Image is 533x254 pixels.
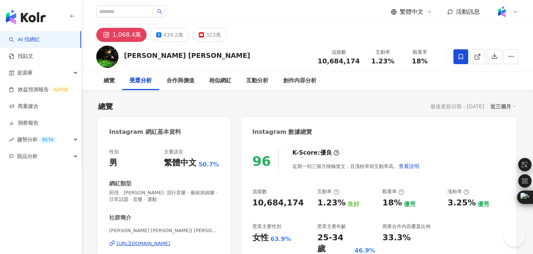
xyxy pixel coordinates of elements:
span: rise [9,137,14,142]
div: 相似網紅 [209,76,231,85]
button: 434.2萬 [150,28,189,42]
div: 63.9% [271,235,291,243]
div: 96 [252,154,271,169]
div: 觀看率 [406,49,434,56]
div: 繁體中文 [164,157,197,169]
div: 互動率 [369,49,397,56]
div: 總覽 [104,76,115,85]
a: searchAI 找網紅 [9,36,40,43]
div: 男 [109,157,117,169]
div: 互動分析 [246,76,268,85]
div: [PERSON_NAME] [PERSON_NAME] [124,51,250,60]
div: 優秀 [477,200,489,208]
div: 追蹤數 [252,188,267,195]
div: 合作與價值 [167,76,194,85]
div: 受眾主要年齡 [317,223,346,230]
div: 商業合作內容覆蓋比例 [382,223,430,230]
a: 找貼文 [9,53,33,60]
div: 創作內容分析 [283,76,316,85]
div: 18% [382,197,402,209]
span: 繁體中文 [400,8,423,16]
div: 總覽 [98,101,113,112]
div: 33.3% [382,232,410,244]
div: 434.2萬 [163,30,183,40]
div: 網紅類型 [109,180,131,188]
div: K-Score : [292,149,339,157]
a: 洞察報告 [9,119,38,127]
div: 漲粉率 [447,188,469,195]
span: 1.23% [371,57,394,65]
div: 最後更新日期：[DATE] [430,103,484,109]
div: 3.25% [447,197,476,209]
div: 觀看率 [382,188,404,195]
button: 1,068.4萬 [96,28,147,42]
div: 優秀 [404,200,416,208]
div: 1.23% [317,197,345,209]
div: Instagram 數據總覽 [252,128,312,136]
span: 10,684,174 [318,57,360,65]
span: 資源庫 [17,65,33,81]
a: 效益預測報告ALPHA [9,86,71,93]
span: 田徑、[PERSON_NAME]· 流行音樂 · 藝術與娛樂 · 日常話題 · 音樂 · 運動 [109,189,219,203]
span: 趨勢分析 [17,131,56,148]
span: search [157,9,162,14]
img: KOL Avatar [96,46,118,68]
span: 競品分析 [17,148,38,165]
div: 1,068.4萬 [113,30,141,40]
iframe: Help Scout Beacon - Open [503,224,526,247]
span: 18% [412,57,428,65]
a: [URL][DOMAIN_NAME] [109,240,219,247]
div: 性別 [109,149,119,155]
div: 女性 [252,232,269,244]
a: 商案媒合 [9,103,38,110]
div: 近期一到三個月積極發文，且漲粉率與互動率高。 [292,159,420,174]
span: 查看說明 [399,163,419,169]
span: 50.7% [198,161,219,169]
div: 優良 [320,149,332,157]
div: 良好 [348,200,359,208]
div: 受眾分析 [130,76,152,85]
div: 近三個月 [490,102,516,111]
div: 323萬 [206,30,221,40]
div: 互動率 [317,188,339,195]
img: Kolr%20app%20icon%20%281%29.png [495,5,509,19]
div: Instagram 網紅基本資料 [109,128,181,136]
div: 主要語言 [164,149,183,155]
button: 323萬 [193,28,227,42]
button: 查看說明 [398,159,420,174]
div: 追蹤數 [318,49,360,56]
div: BETA [39,136,56,144]
div: 受眾主要性別 [252,223,281,230]
span: [PERSON_NAME] [PERSON_NAME]| [PERSON_NAME] [109,227,219,234]
div: [URL][DOMAIN_NAME] [117,240,170,247]
div: 10,684,174 [252,197,304,209]
img: logo [6,10,46,24]
div: 社群簡介 [109,214,131,222]
span: 活動訊息 [456,8,480,15]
